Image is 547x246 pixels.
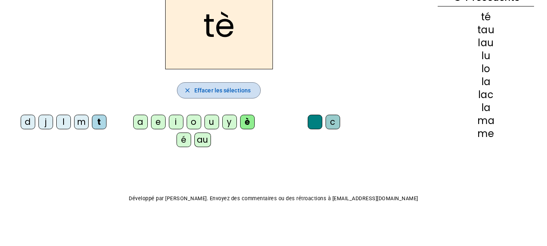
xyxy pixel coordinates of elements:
[187,115,201,129] div: o
[438,90,534,100] div: lac
[177,133,191,147] div: é
[438,38,534,48] div: lau
[438,51,534,61] div: lu
[133,115,148,129] div: a
[74,115,89,129] div: m
[38,115,53,129] div: j
[194,86,251,95] span: Effacer les sélections
[169,115,183,129] div: i
[240,115,255,129] div: è
[92,115,106,129] div: t
[151,115,166,129] div: e
[56,115,71,129] div: l
[194,133,211,147] div: au
[438,25,534,35] div: tau
[222,115,237,129] div: y
[438,129,534,139] div: me
[177,82,261,98] button: Effacer les sélections
[204,115,219,129] div: u
[438,116,534,126] div: ma
[184,87,191,94] mat-icon: close
[21,115,35,129] div: d
[438,103,534,113] div: la
[438,77,534,87] div: la
[438,64,534,74] div: lo
[6,194,541,203] p: Développé par [PERSON_NAME]. Envoyez des commentaires ou des rétroactions à [EMAIL_ADDRESS][DOMAI...
[438,12,534,22] div: té
[326,115,340,129] div: c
